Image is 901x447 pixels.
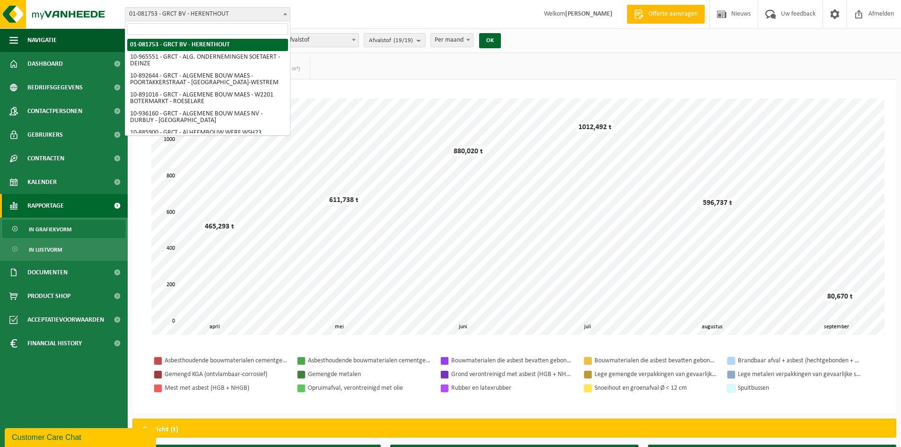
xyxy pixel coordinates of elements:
span: Per maand [430,33,473,47]
span: In grafiekvorm [29,220,71,238]
span: Afvalstof [369,34,413,48]
div: Mest met asbest (HGB + NHGB) [165,382,288,394]
div: Snoeihout en groenafval Ø < 12 cm [595,382,717,394]
li: 01-081753 - GRCT BV - HERENTHOUT [127,39,288,51]
div: 596,737 t [700,198,735,208]
li: 10-965551 - GRCT - ALG. ONDERNEMINGEN SOETAERT - DEINZE [127,51,288,70]
span: Offerte aanvragen [646,9,700,19]
div: Gemengd KGA (ontvlambaar-corrosief) [165,368,288,380]
span: Documenten [27,261,68,284]
div: Asbesthoudende bouwmaterialen cementgebonden (hechtgebonden) [165,355,288,367]
div: 611,738 t [327,195,361,205]
div: 465,293 t [202,222,236,231]
div: Grond verontreinigd met asbest (HGB + NHGB) – afdruipzone [451,368,574,380]
div: Bouwmaterialen die asbest bevatten gebonden aan cement, bitumen, kunststof of lijm (hechtgebonden... [451,355,574,367]
div: Lege gemengde verpakkingen van gevaarlijke stoffen [595,368,717,380]
div: Opruimafval, verontreinigd met olie [308,382,431,394]
div: Rubber en latexrubber [451,382,574,394]
div: 80,670 t [825,292,855,301]
span: Bedrijfsgegevens [27,76,83,99]
div: Lege metalen verpakkingen van gevaarlijke stoffen [738,368,861,380]
a: Offerte aanvragen [627,5,705,24]
span: Product Shop [27,284,70,308]
div: 1012,492 t [576,123,614,132]
span: Navigatie [27,28,57,52]
div: Spuitbussen [738,382,861,394]
div: Bouwmaterialen die asbest bevatten gebonden aan cement, bitumen, kunststof of lijm (hechtgebonden... [595,355,717,367]
span: Kalender [27,170,57,194]
count: (19/19) [394,37,413,44]
li: 10-891016 - GRCT - ALGEMENE BOUW MAES - W2201 BOTERMARKT - ROESELARE [127,89,288,108]
span: Financial History [27,332,82,355]
span: Rapportage [27,194,64,218]
button: OK [479,33,501,48]
li: 10-885900 - GRCT - ALHEEMBOUW WERF WSH23 AVELGEM - AVELGEM [127,127,288,146]
div: Asbesthoudende bouwmaterialen cementgebonden met isolatie(hechtgebonden) [308,355,431,367]
iframe: chat widget [5,426,158,447]
span: 01-081753 - GRCT BV - HERENTHOUT [125,8,290,21]
span: In lijstvorm [29,241,62,259]
li: 10-892644 - GRCT - ALGEMENE BOUW MAES - POORTAKKERSTRAAT - [GEOGRAPHIC_DATA]-WESTREM [127,70,288,89]
a: In grafiekvorm [2,220,125,238]
span: Dashboard [27,52,63,76]
div: Gemengde metalen [308,368,431,380]
span: Contracten [27,147,64,170]
h2: Gewicht (t) [133,419,188,440]
span: Contactpersonen [27,99,82,123]
span: Per afvalstof [272,34,359,47]
button: Afvalstof(19/19) [364,33,426,47]
span: 01-081753 - GRCT BV - HERENTHOUT [125,7,290,21]
strong: [PERSON_NAME] [565,10,612,18]
span: Acceptatievoorwaarden [27,308,104,332]
span: Per afvalstof [272,33,359,47]
span: Per maand [431,34,473,47]
span: Gebruikers [27,123,63,147]
li: 10-936160 - GRCT - ALGEMENE BOUW MAES NV - DURBUY - [GEOGRAPHIC_DATA] [127,108,288,127]
div: Brandbaar afval + asbest (hechtgebonden + niet-hechtgebonden) (conform verlaagde heffing) [738,355,861,367]
div: 880,020 t [451,147,485,156]
a: In lijstvorm [2,240,125,258]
